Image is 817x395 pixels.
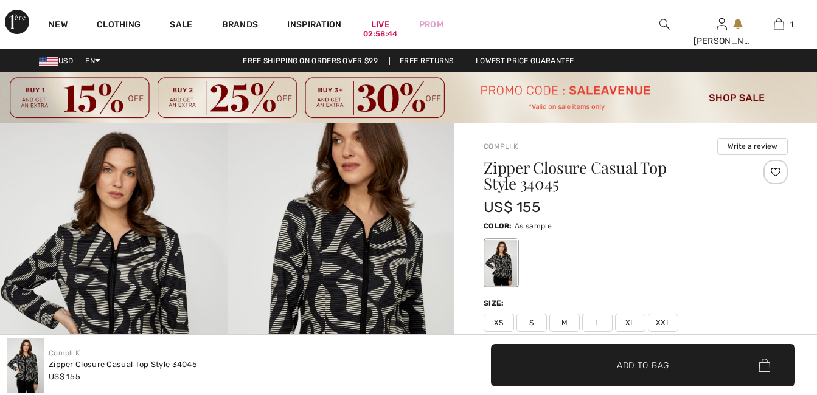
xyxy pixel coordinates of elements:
a: Lowest Price Guarantee [466,57,584,65]
a: Free shipping on orders over $99 [233,57,388,65]
span: USD [39,57,78,65]
span: US$ 155 [49,372,80,381]
span: Color: [484,222,512,230]
img: 1ère Avenue [5,10,29,34]
a: Free Returns [389,57,464,65]
a: Brands [222,19,259,32]
span: Inspiration [287,19,341,32]
a: Compli K [49,349,80,357]
a: New [49,19,68,32]
span: US$ 155 [484,199,540,216]
img: search the website [659,17,670,32]
span: XS [484,314,514,332]
div: 02:58:44 [363,29,397,40]
h1: Zipper Closure Casual Top Style 34045 [484,160,737,191]
a: Clothing [97,19,141,32]
span: L [582,314,613,332]
span: 1 [790,19,793,30]
span: Add to Bag [617,359,669,371]
img: My Bag [774,17,784,32]
a: Live02:58:44 [371,18,390,31]
a: Prom [419,18,443,31]
a: Sale [170,19,192,32]
a: 1 [751,17,807,32]
div: As sample [485,240,517,286]
span: EN [85,57,100,65]
img: Zipper Closure Casual Top Style 34045 [7,338,44,393]
a: Compli K [484,142,518,151]
img: US Dollar [39,57,58,66]
div: Size: [484,298,507,309]
button: Add to Bag [491,344,795,386]
img: My Info [717,17,727,32]
div: Zipper Closure Casual Top Style 34045 [49,359,197,371]
button: Write a review [717,138,788,155]
span: XL [615,314,645,332]
span: As sample [515,222,552,230]
span: M [549,314,580,332]
a: Sign In [717,18,727,30]
div: [PERSON_NAME] [694,35,749,47]
span: XXL [648,314,678,332]
span: S [516,314,547,332]
img: Bag.svg [759,359,770,372]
